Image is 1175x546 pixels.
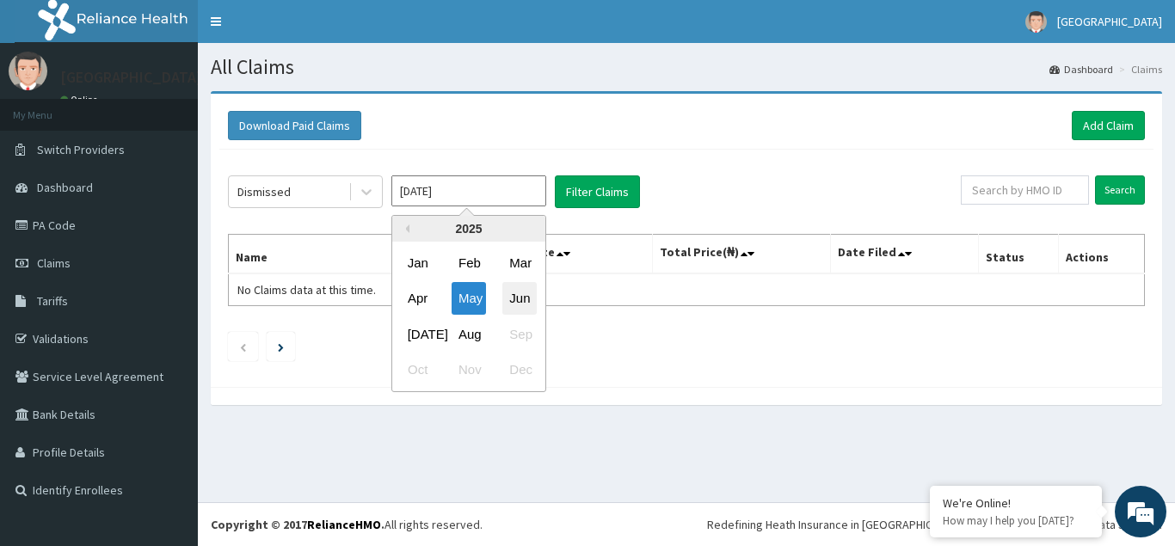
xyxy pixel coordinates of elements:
[1072,111,1145,140] a: Add Claim
[452,283,486,315] div: Choose May 2025
[401,283,435,315] div: Choose April 2025
[282,9,323,50] div: Minimize live chat window
[37,142,125,157] span: Switch Providers
[502,283,537,315] div: Choose June 2025
[9,364,328,424] textarea: Type your message and hit 'Enter'
[652,235,831,274] th: Total Price(₦)
[198,502,1175,546] footer: All rights reserved.
[237,183,291,200] div: Dismissed
[1057,14,1162,29] span: [GEOGRAPHIC_DATA]
[100,163,237,337] span: We're online!
[228,111,361,140] button: Download Paid Claims
[237,282,376,298] span: No Claims data at this time.
[278,339,284,354] a: Next page
[555,175,640,208] button: Filter Claims
[943,513,1089,528] p: How may I help you today?
[979,235,1059,274] th: Status
[9,52,47,90] img: User Image
[831,235,979,274] th: Date Filed
[1095,175,1145,205] input: Search
[401,318,435,350] div: Choose July 2025
[392,245,545,388] div: month 2025-05
[452,247,486,279] div: Choose February 2025
[1025,11,1047,33] img: User Image
[1058,235,1144,274] th: Actions
[32,86,70,129] img: d_794563401_company_1708531726252_794563401
[211,56,1162,78] h1: All Claims
[502,247,537,279] div: Choose March 2025
[37,293,68,309] span: Tariffs
[452,318,486,350] div: Choose August 2025
[37,255,71,271] span: Claims
[391,175,546,206] input: Select Month and Year
[401,247,435,279] div: Choose January 2025
[60,70,202,85] p: [GEOGRAPHIC_DATA]
[307,517,381,532] a: RelianceHMO
[1049,62,1113,77] a: Dashboard
[1115,62,1162,77] li: Claims
[239,339,247,354] a: Previous page
[392,216,545,242] div: 2025
[707,516,1162,533] div: Redefining Heath Insurance in [GEOGRAPHIC_DATA] using Telemedicine and Data Science!
[229,235,459,274] th: Name
[401,224,409,233] button: Previous Year
[60,94,102,106] a: Online
[961,175,1089,205] input: Search by HMO ID
[211,517,384,532] strong: Copyright © 2017 .
[37,180,93,195] span: Dashboard
[89,96,289,119] div: Chat with us now
[943,495,1089,511] div: We're Online!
